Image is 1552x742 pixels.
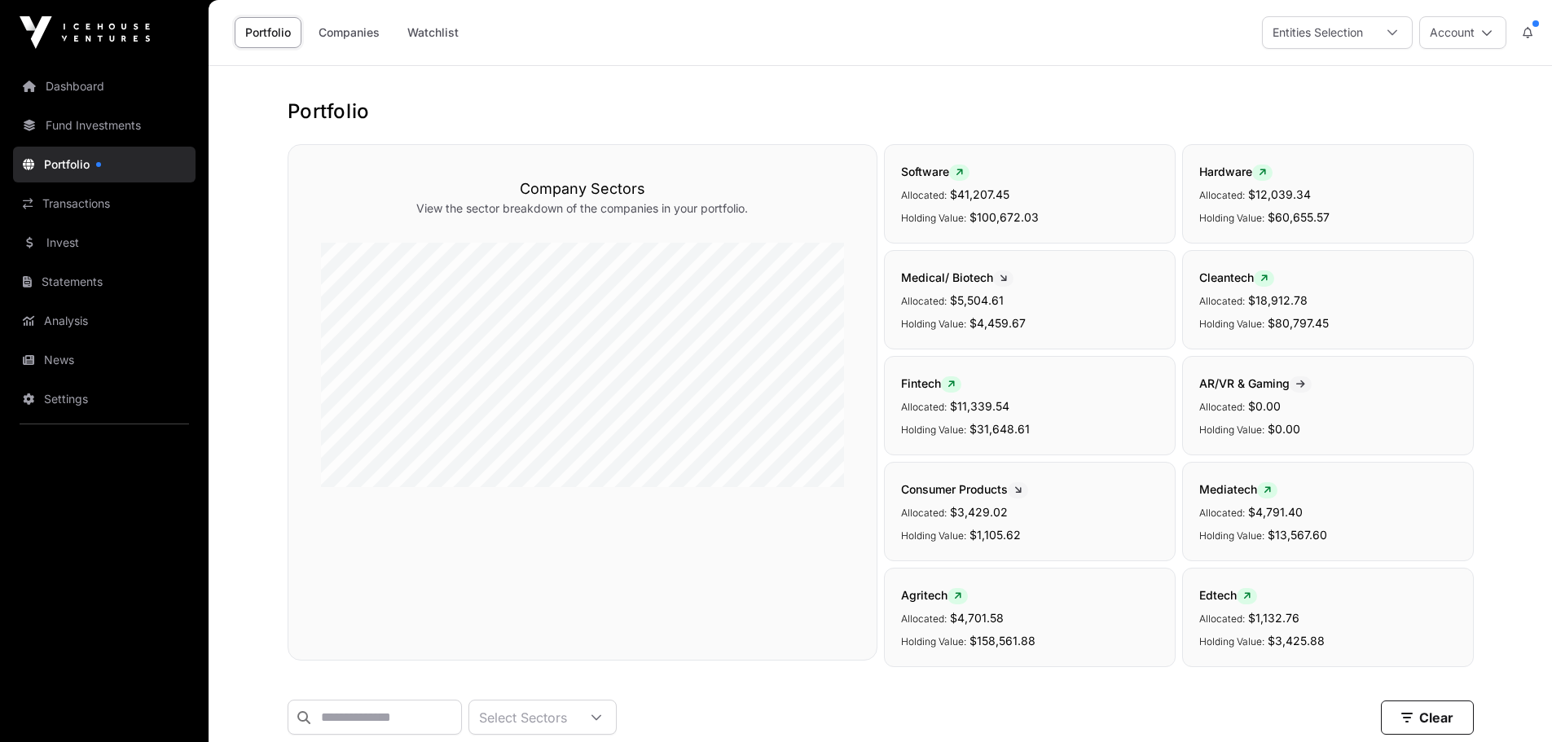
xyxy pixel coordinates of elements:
iframe: Chat Widget [1471,664,1552,742]
span: Cleantech [1199,270,1274,284]
span: $0.00 [1268,422,1300,436]
span: $13,567.60 [1268,528,1327,542]
span: $18,912.78 [1248,293,1308,307]
div: Select Sectors [469,700,577,734]
span: Software [901,165,969,178]
span: $1,105.62 [969,528,1021,542]
span: Agritech [901,588,968,602]
span: Allocated: [901,189,947,201]
a: Analysis [13,303,196,339]
h3: Company Sectors [321,178,844,200]
span: Holding Value: [901,212,966,224]
span: $4,459.67 [969,316,1026,330]
span: Holding Value: [1199,424,1264,436]
span: $41,207.45 [950,187,1009,201]
span: $4,701.58 [950,611,1004,625]
a: Statements [13,264,196,300]
span: $5,504.61 [950,293,1004,307]
span: Holding Value: [901,424,966,436]
a: News [13,342,196,378]
span: Holding Value: [1199,318,1264,330]
span: Consumer Products [901,482,1028,496]
button: Account [1419,16,1506,49]
span: Holding Value: [901,529,966,542]
span: Holding Value: [901,318,966,330]
span: Allocated: [901,401,947,413]
span: Hardware [1199,165,1273,178]
span: $60,655.57 [1268,210,1330,224]
img: Icehouse Ventures Logo [20,16,150,49]
span: Holding Value: [1199,212,1264,224]
span: $1,132.76 [1248,611,1299,625]
span: Allocated: [1199,295,1245,307]
span: Allocated: [1199,401,1245,413]
p: View the sector breakdown of the companies in your portfolio. [321,200,844,217]
span: $12,039.34 [1248,187,1311,201]
span: Holding Value: [1199,529,1264,542]
span: AR/VR & Gaming [1199,376,1312,390]
a: Watchlist [397,17,469,48]
h1: Portfolio [288,99,1474,125]
span: Allocated: [1199,507,1245,519]
span: $31,648.61 [969,422,1030,436]
span: Mediatech [1199,482,1277,496]
button: Clear [1381,700,1474,735]
a: Dashboard [13,68,196,104]
a: Transactions [13,186,196,222]
span: Fintech [901,376,961,390]
span: Allocated: [1199,189,1245,201]
a: Portfolio [235,17,301,48]
span: $4,791.40 [1248,505,1303,519]
a: Settings [13,381,196,417]
span: Medical/ Biotech [901,270,1013,284]
span: Allocated: [1199,612,1245,625]
span: Holding Value: [901,635,966,648]
a: Portfolio [13,147,196,182]
span: $11,339.54 [950,399,1009,413]
span: $0.00 [1248,399,1281,413]
span: Allocated: [901,507,947,519]
span: $158,561.88 [969,634,1035,648]
span: $100,672.03 [969,210,1039,224]
span: $3,425.88 [1268,634,1325,648]
div: Entities Selection [1263,17,1373,48]
a: Invest [13,225,196,261]
span: $3,429.02 [950,505,1008,519]
span: $80,797.45 [1268,316,1329,330]
span: Edtech [1199,588,1257,602]
span: Holding Value: [1199,635,1264,648]
span: Allocated: [901,295,947,307]
a: Companies [308,17,390,48]
a: Fund Investments [13,108,196,143]
span: Allocated: [901,612,947,625]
